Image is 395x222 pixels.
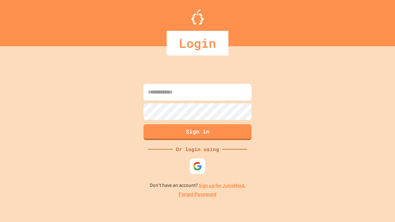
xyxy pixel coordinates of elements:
[193,162,202,171] img: google-icon.svg
[344,171,389,197] iframe: chat widget
[191,9,204,25] img: Logo.svg
[143,124,252,140] button: Sign in
[150,182,246,189] p: Don't have an account?
[369,197,389,216] iframe: chat widget
[173,146,222,153] div: Or login using
[167,31,228,55] div: Login
[179,191,216,198] a: Forgot Password
[199,182,246,189] a: Sign up for JuiceMind.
